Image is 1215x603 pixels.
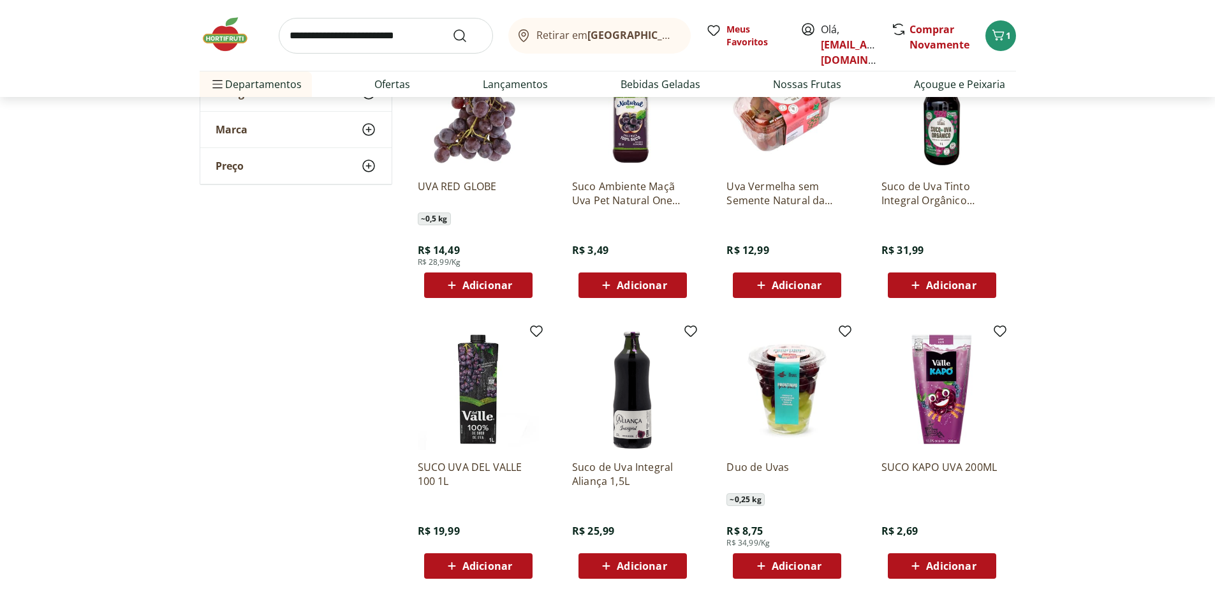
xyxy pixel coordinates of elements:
span: Retirar em [536,29,677,41]
button: Adicionar [733,272,841,298]
span: R$ 28,99/Kg [418,257,461,267]
span: Marca [216,123,247,136]
a: Comprar Novamente [909,22,969,52]
button: Adicionar [578,272,687,298]
button: Submit Search [452,28,483,43]
button: Marca [200,112,392,147]
button: Preço [200,148,392,184]
button: Adicionar [424,553,533,579]
a: Uva Vermelha sem Semente Natural da Terra 500g [726,179,848,207]
span: Adicionar [617,280,666,290]
button: Adicionar [424,272,533,298]
img: Suco de Uva Tinto Integral Orgânico Natural Da Terra 1L [881,48,1003,169]
span: R$ 31,99 [881,243,924,257]
img: Suco Ambiente Maçã Uva Pet Natural One 180ml [572,48,693,169]
span: R$ 2,69 [881,524,918,538]
a: Lançamentos [483,77,548,92]
span: Adicionar [462,280,512,290]
a: SUCO KAPO UVA 200ML [881,460,1003,488]
span: R$ 14,49 [418,243,460,257]
button: Menu [210,69,225,100]
a: UVA RED GLOBE [418,179,539,207]
a: Açougue e Peixaria [914,77,1005,92]
input: search [279,18,493,54]
span: Olá, [821,22,878,68]
img: Hortifruti [200,15,263,54]
img: SUCO UVA DEL VALLE 100 1L [418,329,539,450]
span: R$ 3,49 [572,243,608,257]
img: UVA RED GLOBE [418,48,539,169]
button: Retirar em[GEOGRAPHIC_DATA]/[GEOGRAPHIC_DATA] [508,18,691,54]
button: Adicionar [888,553,996,579]
span: Departamentos [210,69,302,100]
b: [GEOGRAPHIC_DATA]/[GEOGRAPHIC_DATA] [587,28,802,42]
button: Carrinho [985,20,1016,51]
span: Adicionar [926,561,976,571]
img: SUCO KAPO UVA 200ML [881,329,1003,450]
button: Adicionar [733,553,841,579]
span: Adicionar [772,561,821,571]
img: Duo de Uvas [726,329,848,450]
a: [EMAIL_ADDRESS][DOMAIN_NAME] [821,38,909,67]
button: Adicionar [578,553,687,579]
a: Suco de Uva Tinto Integral Orgânico Natural Da Terra 1L [881,179,1003,207]
span: R$ 19,99 [418,524,460,538]
a: SUCO UVA DEL VALLE 100 1L [418,460,539,488]
a: Nossas Frutas [773,77,841,92]
span: Adicionar [772,280,821,290]
span: ~ 0,5 kg [418,212,451,225]
span: R$ 12,99 [726,243,769,257]
a: Suco de Uva Integral Aliança 1,5L [572,460,693,488]
span: Preço [216,160,244,172]
span: ~ 0,25 kg [726,493,764,506]
span: Adicionar [926,280,976,290]
a: Meus Favoritos [706,23,785,48]
span: 1 [1006,29,1011,41]
a: Duo de Uvas [726,460,848,488]
a: Ofertas [374,77,410,92]
button: Adicionar [888,272,996,298]
span: R$ 25,99 [572,524,614,538]
img: Suco de Uva Integral Aliança 1,5L [572,329,693,450]
a: Suco Ambiente Maçã Uva Pet Natural One 180ml [572,179,693,207]
span: Adicionar [617,561,666,571]
span: Meus Favoritos [726,23,785,48]
span: R$ 34,99/Kg [726,538,770,548]
span: R$ 8,75 [726,524,763,538]
span: Adicionar [462,561,512,571]
a: Bebidas Geladas [621,77,700,92]
img: Uva Vermelha sem Semente Natural da Terra 500g [726,48,848,169]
